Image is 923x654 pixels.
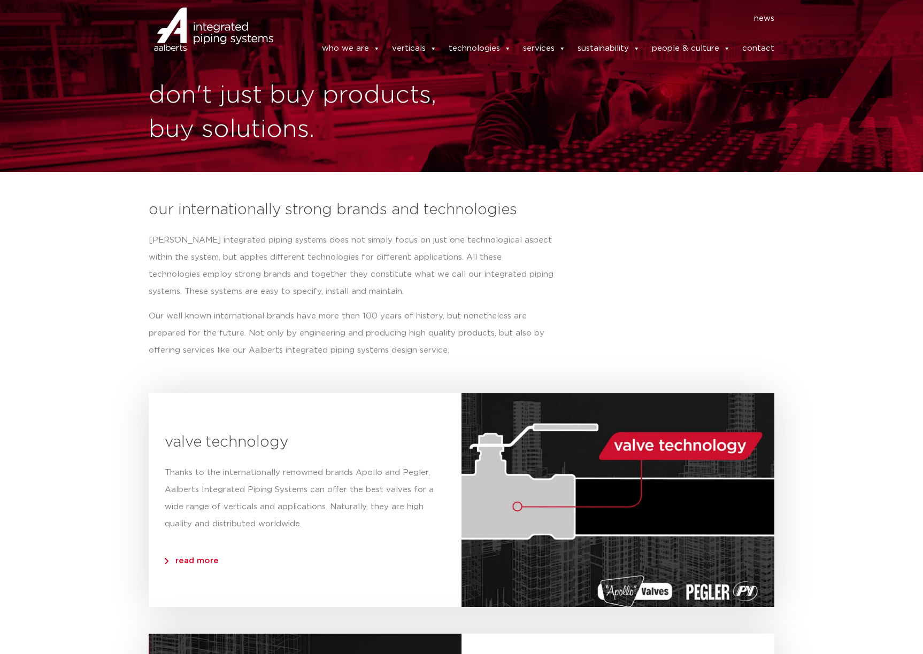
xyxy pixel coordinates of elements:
[165,551,235,565] a: read more
[289,10,774,27] nav: Menu
[322,38,380,59] a: who we are
[754,10,774,27] a: news
[165,464,445,533] p: Thanks to the internationally renowned brands Apollo and Pegler, Aalberts Integrated Piping Syste...
[165,431,445,454] h3: valve technology
[149,79,456,147] h1: don't just buy products, buy solutions.
[149,308,556,359] p: Our well known international brands have more then 100 years of history, but nonetheless are prep...
[392,38,437,59] a: verticals
[652,38,730,59] a: people & culture
[578,38,640,59] a: sustainability
[523,38,566,59] a: services
[742,38,774,59] a: contact
[149,232,556,300] p: [PERSON_NAME] integrated piping systems does not simply focus on just one technological aspect wi...
[165,557,219,565] span: read more
[449,38,511,59] a: technologies
[149,199,774,221] h3: our internationally strong brands and technologies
